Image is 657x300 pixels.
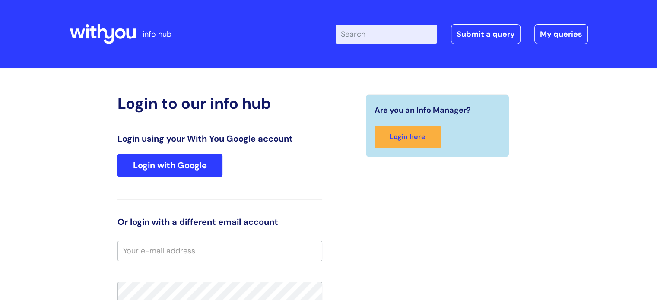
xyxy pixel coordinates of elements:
[336,25,437,44] input: Search
[534,24,588,44] a: My queries
[117,154,222,177] a: Login with Google
[117,133,322,144] h3: Login using your With You Google account
[117,94,322,113] h2: Login to our info hub
[117,217,322,227] h3: Or login with a different email account
[143,27,171,41] p: info hub
[117,241,322,261] input: Your e-mail address
[375,103,471,117] span: Are you an Info Manager?
[375,126,441,148] a: Login here
[451,24,521,44] a: Submit a query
